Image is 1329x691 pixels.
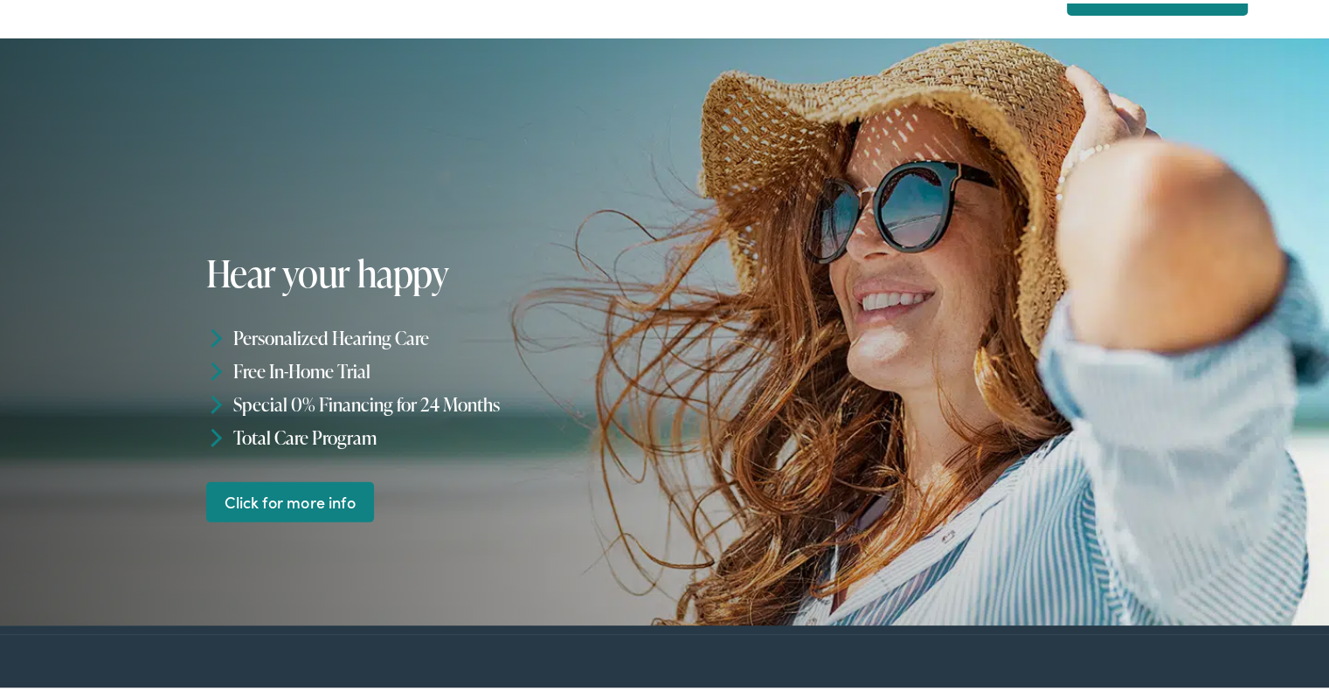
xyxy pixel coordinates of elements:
[206,318,671,351] li: Personalized Hearing Care
[206,250,671,290] h1: Hear your happy
[206,478,375,519] a: Click for more info
[206,384,671,418] li: Special 0% Financing for 24 Months
[206,351,671,384] li: Free In-Home Trial
[206,417,671,450] li: Total Care Program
